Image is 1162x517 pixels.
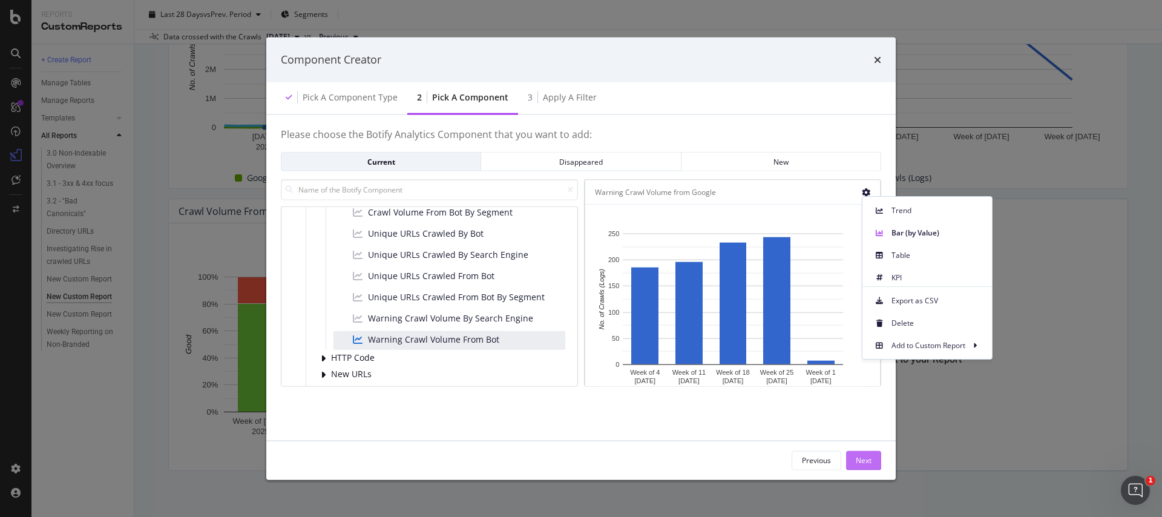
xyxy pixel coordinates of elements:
button: Previous [792,450,841,470]
text: 200 [608,257,619,264]
text: 0 [615,361,619,368]
text: Week of 18 [716,369,749,376]
span: Warning Crawl Volume From Bot [368,333,499,345]
div: Warning Crawl Volume from Google [595,186,716,198]
span: Export as CSV [891,295,982,306]
div: New [691,156,871,166]
span: Bar (by Value) [891,228,982,239]
text: Week of 25 [760,369,793,376]
span: Unique URLs Crawled From Bot By Segment [368,291,545,303]
span: Unique URLs Crawled By Bot [368,227,484,239]
button: Disappeared [481,152,681,171]
div: Apply a Filter [543,91,597,103]
text: Week of 1 [806,369,836,376]
span: Table [891,250,982,261]
div: times [874,52,881,68]
div: modal [266,38,896,480]
span: KPI [891,272,982,283]
div: Current [291,156,471,166]
div: Pick a Component type [303,91,398,103]
button: Current [281,152,481,171]
span: New URLs [331,369,385,380]
div: 3 [528,91,533,103]
iframe: Intercom live chat [1121,476,1150,505]
text: Week of 11 [672,369,706,376]
text: [DATE] [810,377,832,384]
text: [DATE] [634,377,655,384]
text: 50 [612,335,619,342]
text: [DATE] [766,377,787,384]
text: Week of 4 [630,369,660,376]
button: New [681,152,881,171]
text: No. of Crawls (Logs) [598,269,605,330]
div: 2 [417,91,422,103]
text: [DATE] [678,377,700,384]
div: Component Creator [281,52,381,68]
div: Next [856,455,871,466]
span: 1 [1146,476,1155,486]
span: Visits [331,386,385,396]
span: Trend [891,205,982,216]
button: Next [846,450,881,470]
span: Crawl Volume From Bot By Segment [368,206,513,218]
span: Unique URLs Crawled By Search Engine [368,248,528,260]
span: Unique URLs Crawled From Bot [368,269,494,282]
div: Pick a Component [432,91,508,103]
text: 100 [608,309,619,316]
div: Previous [802,455,831,466]
h4: Please choose the Botify Analytics Component that you want to add: [281,129,881,152]
text: [DATE] [723,377,744,384]
span: HTTP Code [331,353,385,363]
div: Disappeared [491,156,671,166]
text: 250 [608,230,619,237]
input: Name of the Botify Component [281,179,578,200]
span: Delete [891,318,982,329]
span: Warning Crawl Volume By Search Engine [368,312,533,324]
text: 150 [608,283,619,290]
svg: A chart. [595,228,870,392]
span: Add to Custom Report [891,340,965,351]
